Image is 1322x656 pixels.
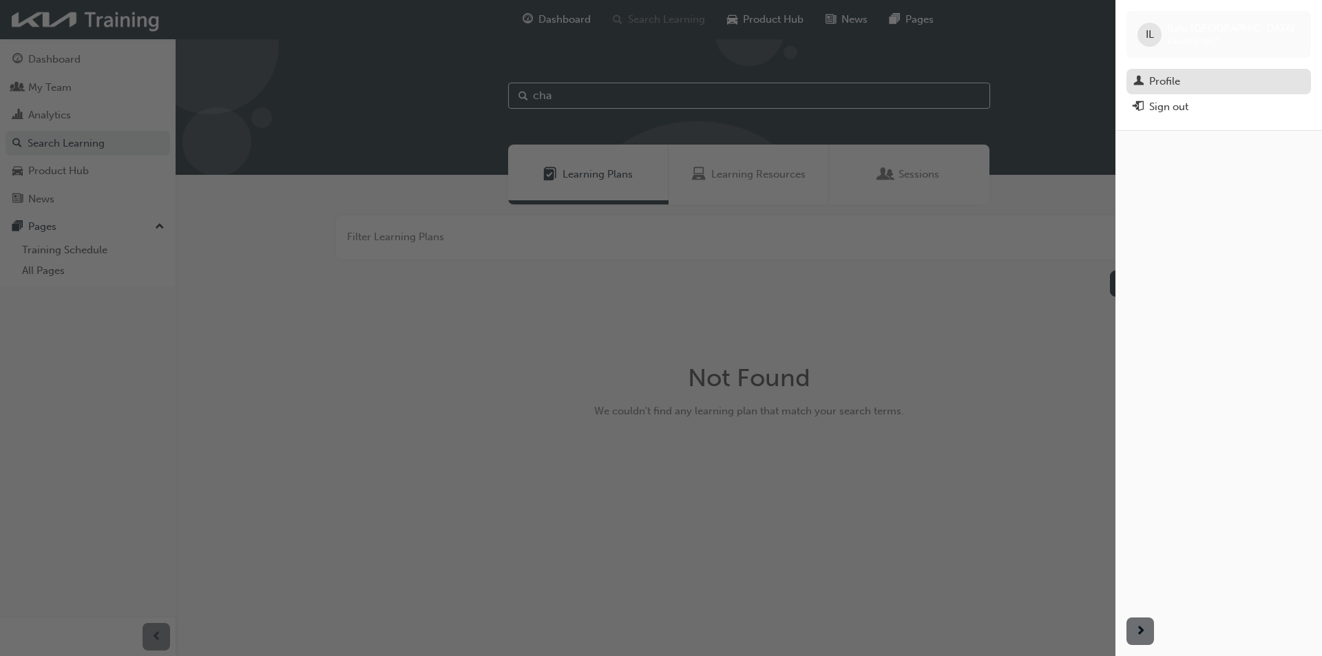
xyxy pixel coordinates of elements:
div: Sign out [1149,99,1188,115]
span: kau84576c7 [1167,35,1219,47]
span: next-icon [1135,623,1146,640]
div: Profile [1149,74,1180,89]
span: man-icon [1133,76,1144,88]
span: IL [1146,27,1154,43]
span: Italo [GEOGRAPHIC_DATA] [1167,22,1295,34]
a: Profile [1126,69,1311,94]
span: exit-icon [1133,101,1144,114]
button: Sign out [1126,94,1311,120]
